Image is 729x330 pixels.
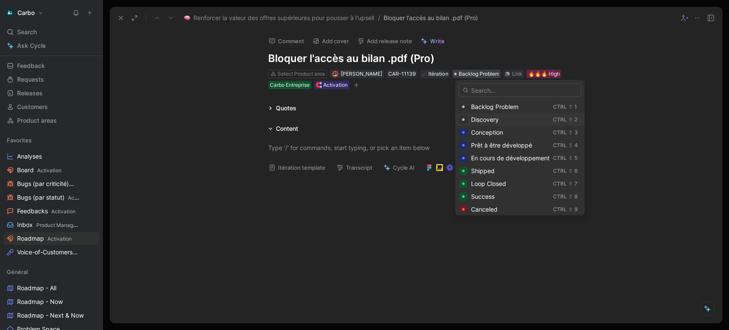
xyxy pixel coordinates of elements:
div: 4 [574,141,578,150]
div: 5 [574,154,577,162]
div: Ctrl [553,141,567,150]
div: 9 [574,205,578,214]
div: 3 [574,128,578,137]
div: ⇧ [568,180,573,188]
div: Ctrl [553,154,567,162]
input: Search... [459,83,581,97]
div: Ctrl [553,167,567,175]
div: ⇧ [568,128,573,137]
span: Canceled [471,206,498,213]
div: ⇧ [568,167,573,175]
div: 1 [574,103,577,111]
span: Success [471,193,495,200]
div: Ctrl [553,192,567,201]
span: Discovery [471,116,499,123]
div: ⇧ [568,103,573,111]
div: ⇧ [568,154,573,162]
span: En cours de développement [471,154,550,162]
div: Ctrl [553,180,567,188]
div: 6 [574,167,578,175]
div: Ctrl [553,103,567,111]
div: 7 [574,180,577,188]
div: Ctrl [553,205,567,214]
div: ⇧ [568,141,573,150]
span: Conception [471,129,503,136]
div: 8 [574,192,578,201]
div: Ctrl [553,128,567,137]
span: Prêt à être développé [471,141,532,149]
span: Shipped [471,167,495,174]
div: ⇧ [568,205,573,214]
span: Loop Closed [471,180,506,187]
div: ⇧ [568,115,573,124]
div: ⇧ [568,192,573,201]
div: Ctrl [553,115,567,124]
span: Backlog Problem [471,103,518,110]
div: 2 [574,115,577,124]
